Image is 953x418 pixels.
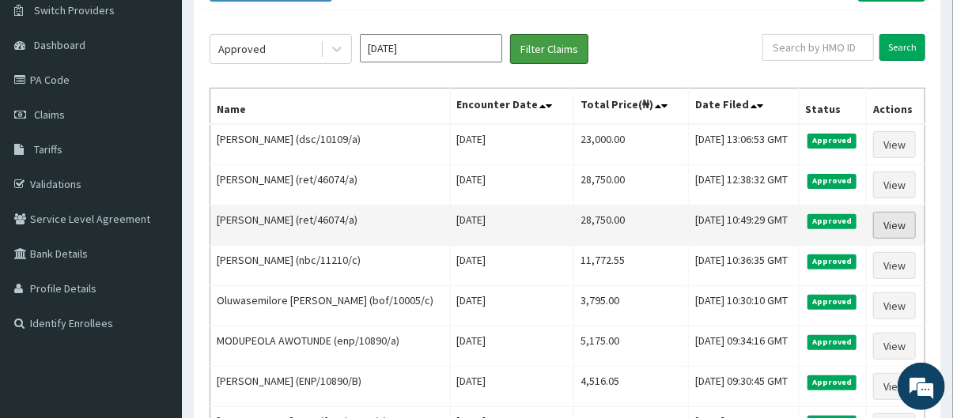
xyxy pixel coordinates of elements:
td: [DATE] 09:34:16 GMT [689,326,800,367]
span: Claims [34,107,65,122]
th: Encounter Date [450,88,573,125]
span: Approved [807,214,857,228]
span: Approved [807,295,857,309]
span: Switch Providers [34,3,115,17]
span: Approved [807,174,857,188]
td: 23,000.00 [574,124,689,165]
span: Approved [807,335,857,349]
a: View [873,333,916,360]
td: [DATE] 12:38:32 GMT [689,165,800,205]
td: 5,175.00 [574,326,689,367]
td: [DATE] 10:30:10 GMT [689,286,800,326]
td: [PERSON_NAME] (nbc/11210/c) [210,246,451,286]
span: Approved [807,254,857,269]
td: [DATE] 09:30:45 GMT [689,367,800,407]
input: Search by HMO ID [762,34,874,61]
input: Search [879,34,925,61]
td: [DATE] [450,286,573,326]
span: Approved [807,375,857,390]
img: d_794563401_company_1708531726252_794563401 [29,79,64,119]
a: View [873,252,916,279]
th: Total Price(₦) [574,88,689,125]
th: Status [799,88,866,125]
a: View [873,292,916,319]
span: Approved [807,134,857,148]
td: [DATE] [450,367,573,407]
td: [DATE] [450,246,573,286]
td: [DATE] [450,124,573,165]
th: Name [210,88,451,125]
td: [DATE] 10:36:35 GMT [689,246,800,286]
div: Approved [218,41,266,57]
a: View [873,131,916,158]
span: Dashboard [34,38,85,52]
a: View [873,373,916,400]
td: MODUPEOLA AWOTUNDE (enp/10890/a) [210,326,451,367]
textarea: Type your message and hit 'Enter' [8,263,301,318]
th: Actions [866,88,925,125]
div: Minimize live chat window [259,8,297,46]
button: Filter Claims [510,34,588,64]
td: [PERSON_NAME] (ret/46074/a) [210,165,451,205]
span: Tariffs [34,142,62,156]
td: [DATE] 10:49:29 GMT [689,205,800,246]
td: [DATE] 13:06:53 GMT [689,124,800,165]
a: View [873,212,916,239]
td: 28,750.00 [574,205,689,246]
td: Oluwasemilore [PERSON_NAME] (bof/10005/c) [210,286,451,326]
th: Date Filed [689,88,800,125]
td: 11,772.55 [574,246,689,286]
td: [DATE] [450,326,573,367]
td: [PERSON_NAME] (ENP/10890/B) [210,367,451,407]
td: [PERSON_NAME] (ret/46074/a) [210,205,451,246]
input: Select Month and Year [360,34,502,62]
span: We're online! [92,115,218,274]
td: 3,795.00 [574,286,689,326]
td: [DATE] [450,205,573,246]
td: 4,516.05 [574,367,689,407]
td: [PERSON_NAME] (dsc/10109/a) [210,124,451,165]
a: View [873,171,916,198]
td: [DATE] [450,165,573,205]
td: 28,750.00 [574,165,689,205]
div: Chat with us now [82,88,266,109]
